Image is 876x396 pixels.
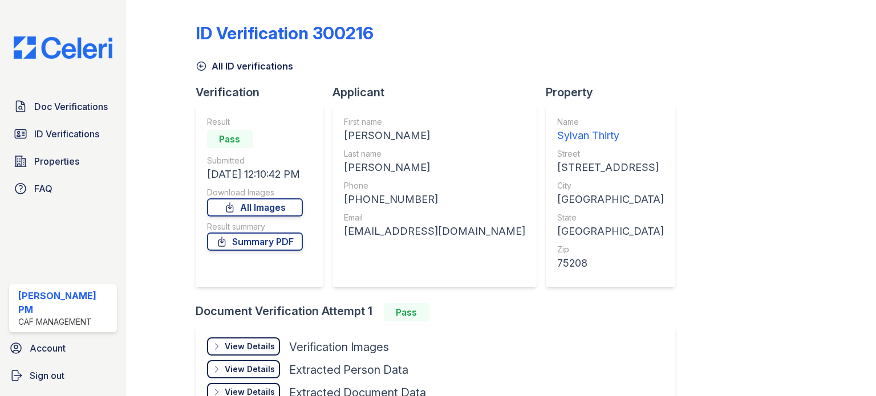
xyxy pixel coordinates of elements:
[557,128,664,144] div: Sylvan Thirty
[9,150,117,173] a: Properties
[196,84,332,100] div: Verification
[557,180,664,191] div: City
[289,362,408,378] div: Extracted Person Data
[289,339,389,355] div: Verification Images
[207,232,303,251] a: Summary PDF
[196,303,684,321] div: Document Verification Attempt 1
[18,289,112,316] div: [PERSON_NAME] PM
[557,255,664,271] div: 75208
[34,100,108,113] span: Doc Verifications
[225,364,275,375] div: View Details
[344,160,525,175] div: [PERSON_NAME]
[557,223,664,239] div: [GEOGRAPHIC_DATA]
[557,160,664,175] div: [STREET_ADDRESS]
[30,341,66,355] span: Account
[557,212,664,223] div: State
[344,180,525,191] div: Phone
[5,364,121,387] a: Sign out
[196,23,374,43] div: ID Verification 300216
[5,337,121,360] a: Account
[557,148,664,160] div: Street
[207,198,303,217] a: All Images
[196,59,293,73] a: All ID verifications
[344,116,525,128] div: First name
[207,155,303,166] div: Submitted
[344,128,525,144] div: [PERSON_NAME]
[332,84,546,100] div: Applicant
[34,127,99,141] span: ID Verifications
[9,123,117,145] a: ID Verifications
[344,212,525,223] div: Email
[5,36,121,59] img: CE_Logo_Blue-a8612792a0a2168367f1c8372b55b34899dd931a85d93a1a3d3e32e68fde9ad4.png
[34,182,52,195] span: FAQ
[557,116,664,144] a: Name Sylvan Thirty
[546,84,684,100] div: Property
[344,223,525,239] div: [EMAIL_ADDRESS][DOMAIN_NAME]
[9,95,117,118] a: Doc Verifications
[30,369,64,382] span: Sign out
[344,148,525,160] div: Last name
[225,341,275,352] div: View Details
[18,316,112,328] div: CAF Management
[344,191,525,207] div: [PHONE_NUMBER]
[557,116,664,128] div: Name
[557,191,664,207] div: [GEOGRAPHIC_DATA]
[9,177,117,200] a: FAQ
[557,244,664,255] div: Zip
[207,221,303,232] div: Result summary
[207,166,303,182] div: [DATE] 12:10:42 PM
[384,303,429,321] div: Pass
[34,154,79,168] span: Properties
[207,130,253,148] div: Pass
[207,116,303,128] div: Result
[207,187,303,198] div: Download Images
